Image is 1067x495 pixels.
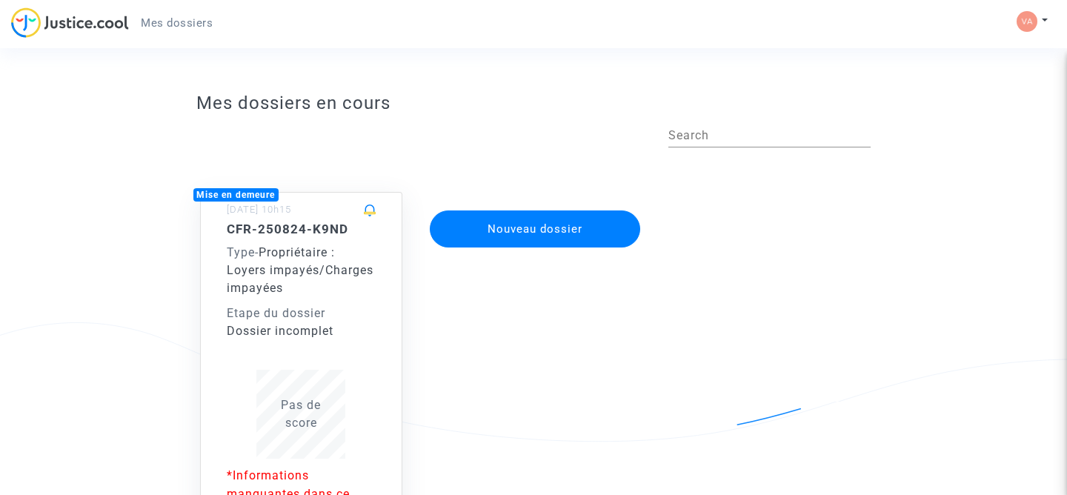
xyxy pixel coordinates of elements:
small: [DATE] 10h15 [227,204,291,215]
button: Nouveau dossier [430,210,640,247]
span: Pas de score [281,398,321,430]
div: Etape du dossier [227,305,376,322]
a: Mes dossiers [129,12,225,34]
div: Mise en demeure [193,188,279,202]
h5: CFR-250824-K9ND [227,222,376,236]
span: Propriétaire : Loyers impayés/Charges impayées [227,245,373,295]
h3: Mes dossiers en cours [196,93,871,114]
span: Type [227,245,255,259]
img: jc-logo.svg [11,7,129,38]
img: 25b905002dee9d191236fdc7d5b93913 [1017,11,1037,32]
div: Dossier incomplet [227,322,376,340]
span: - [227,245,259,259]
span: Mes dossiers [141,16,213,30]
a: Nouveau dossier [428,201,642,215]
